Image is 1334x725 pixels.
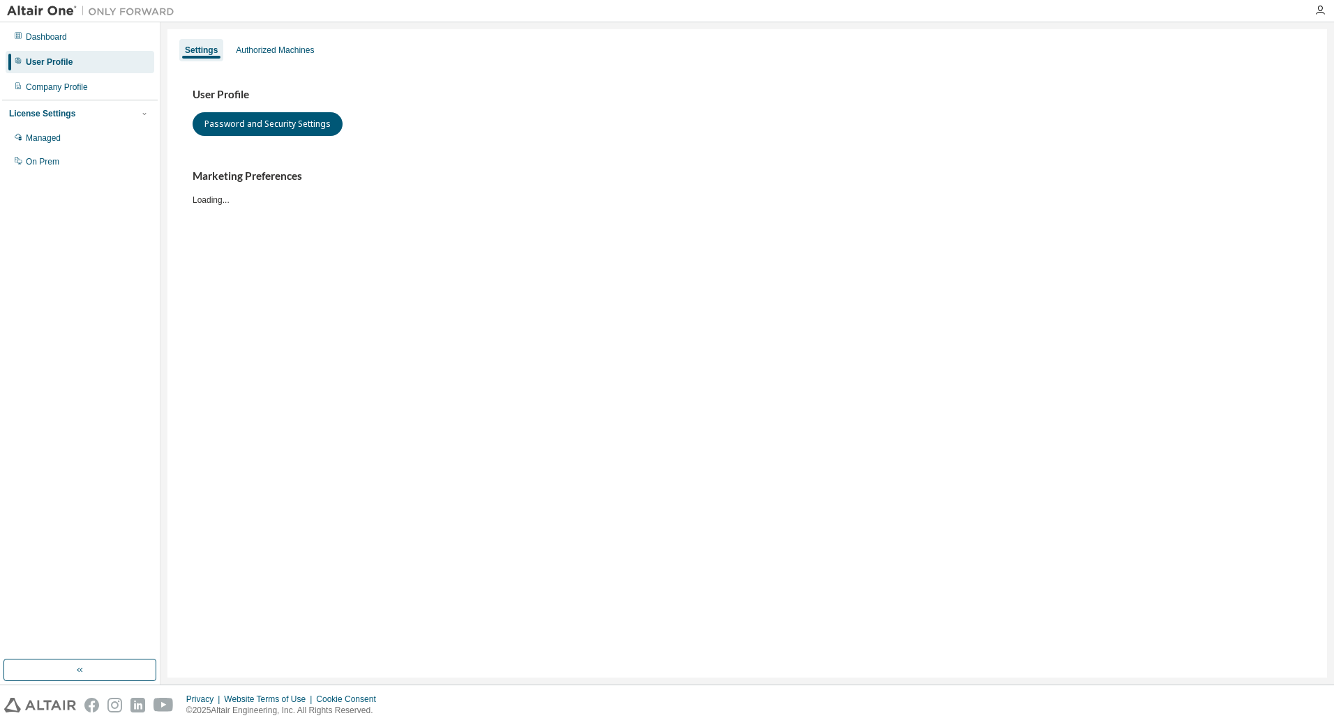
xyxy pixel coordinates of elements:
[153,698,174,712] img: youtube.svg
[316,694,384,705] div: Cookie Consent
[130,698,145,712] img: linkedin.svg
[26,31,67,43] div: Dashboard
[107,698,122,712] img: instagram.svg
[26,132,61,144] div: Managed
[193,169,1302,205] div: Loading...
[9,108,75,119] div: License Settings
[7,4,181,18] img: Altair One
[193,88,1302,102] h3: User Profile
[4,698,76,712] img: altair_logo.svg
[236,45,314,56] div: Authorized Machines
[193,112,343,136] button: Password and Security Settings
[26,82,88,93] div: Company Profile
[185,45,218,56] div: Settings
[26,156,59,167] div: On Prem
[84,698,99,712] img: facebook.svg
[193,169,1302,183] h3: Marketing Preferences
[186,694,224,705] div: Privacy
[26,56,73,68] div: User Profile
[224,694,316,705] div: Website Terms of Use
[186,705,384,717] p: © 2025 Altair Engineering, Inc. All Rights Reserved.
